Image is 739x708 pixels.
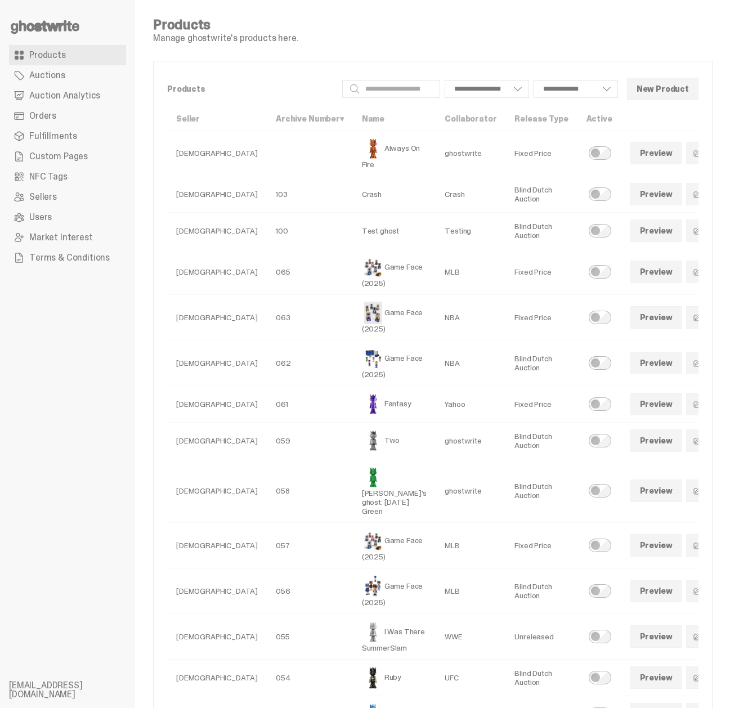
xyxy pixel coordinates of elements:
[267,176,353,213] td: 103
[267,459,353,523] td: 058
[267,340,353,386] td: 062
[505,176,577,213] td: Blind Dutch Auction
[436,176,505,213] td: Crash
[630,142,682,164] a: Preview
[505,660,577,696] td: Blind Dutch Auction
[362,393,384,415] img: Fantasy
[505,459,577,523] td: Blind Dutch Auction
[505,614,577,660] td: Unreleased
[29,71,65,80] span: Auctions
[267,249,353,295] td: 065
[167,340,267,386] td: [DEMOGRAPHIC_DATA]
[505,568,577,614] td: Blind Dutch Auction
[630,580,682,602] a: Preview
[586,114,612,124] a: Active
[436,386,505,423] td: Yahoo
[505,340,577,386] td: Blind Dutch Auction
[436,568,505,614] td: MLB
[630,534,682,557] a: Preview
[436,614,505,660] td: WWE
[167,523,267,568] td: [DEMOGRAPHIC_DATA]
[353,568,436,614] td: Game Face (2025)
[167,386,267,423] td: [DEMOGRAPHIC_DATA]
[505,386,577,423] td: Fixed Price
[276,114,344,124] a: Archive Number▾
[630,625,682,648] a: Preview
[9,146,126,167] a: Custom Pages
[436,131,505,176] td: ghostwrite
[340,114,344,124] span: ▾
[353,213,436,249] td: Test ghost
[167,213,267,249] td: [DEMOGRAPHIC_DATA]
[436,107,505,131] th: Collaborator
[630,393,682,415] a: Preview
[362,256,384,279] img: Game Face (2025)
[167,176,267,213] td: [DEMOGRAPHIC_DATA]
[505,107,577,131] th: Release Type
[9,45,126,65] a: Products
[362,575,384,598] img: Game Face (2025)
[9,86,126,106] a: Auction Analytics
[167,107,267,131] th: Seller
[29,51,66,60] span: Products
[9,106,126,126] a: Orders
[267,660,353,696] td: 054
[153,34,298,43] p: Manage ghostwrite's products here.
[362,347,384,370] img: Game Face (2025)
[505,249,577,295] td: Fixed Price
[630,183,682,205] a: Preview
[29,152,88,161] span: Custom Pages
[153,18,298,32] h4: Products
[267,295,353,340] td: 063
[29,253,110,262] span: Terms & Conditions
[353,249,436,295] td: Game Face (2025)
[353,459,436,523] td: [PERSON_NAME]'s ghost: [DATE] Green
[505,423,577,459] td: Blind Dutch Auction
[29,132,77,141] span: Fulfillments
[29,213,52,222] span: Users
[29,172,68,181] span: NFC Tags
[627,78,698,100] button: New Product
[9,167,126,187] a: NFC Tags
[9,126,126,146] a: Fulfillments
[362,666,384,689] img: Ruby
[362,302,384,324] img: Game Face (2025)
[9,681,144,699] li: [EMAIL_ADDRESS][DOMAIN_NAME]
[167,249,267,295] td: [DEMOGRAPHIC_DATA]
[29,111,56,120] span: Orders
[362,137,384,160] img: Always On Fire
[9,187,126,207] a: Sellers
[9,227,126,248] a: Market Interest
[9,207,126,227] a: Users
[267,386,353,423] td: 061
[362,466,384,489] img: Schrödinger's ghost: Sunday Green
[353,423,436,459] td: Two
[9,65,126,86] a: Auctions
[436,340,505,386] td: NBA
[436,295,505,340] td: NBA
[505,295,577,340] td: Fixed Price
[353,295,436,340] td: Game Face (2025)
[630,261,682,283] a: Preview
[167,568,267,614] td: [DEMOGRAPHIC_DATA]
[353,176,436,213] td: Crash
[353,614,436,660] td: I Was There SummerSlam
[353,660,436,696] td: Ruby
[353,107,436,131] th: Name
[436,249,505,295] td: MLB
[436,660,505,696] td: UFC
[353,340,436,386] td: Game Face (2025)
[267,423,353,459] td: 059
[29,233,93,242] span: Market Interest
[630,306,682,329] a: Preview
[505,213,577,249] td: Blind Dutch Auction
[167,423,267,459] td: [DEMOGRAPHIC_DATA]
[267,213,353,249] td: 100
[267,614,353,660] td: 055
[167,131,267,176] td: [DEMOGRAPHIC_DATA]
[630,219,682,242] a: Preview
[362,530,384,552] img: Game Face (2025)
[436,459,505,523] td: ghostwrite
[630,480,682,502] a: Preview
[267,523,353,568] td: 057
